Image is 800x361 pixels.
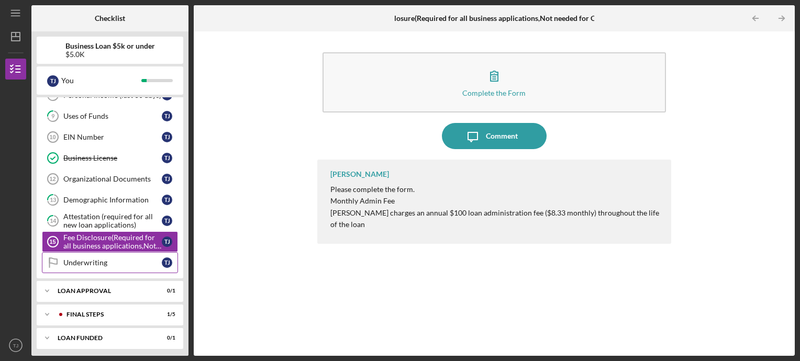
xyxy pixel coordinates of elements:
button: Complete the Form [323,52,666,112]
p: [PERSON_NAME] charges an annual $100 loan administration fee ($8.33 monthly) throughout the life ... [330,207,661,231]
div: Final Steps [66,311,149,318]
div: T J [162,174,172,184]
div: T J [162,132,172,142]
div: [PERSON_NAME] [330,170,389,178]
b: Checklist [95,14,125,22]
div: 0 / 1 [157,335,175,341]
div: T J [162,111,172,121]
b: Business Loan $5k or under [65,42,155,50]
div: Demographic Information [63,196,162,204]
div: Loan Approval [58,288,149,294]
b: Fee Disclosure(Required for all business applications,Not needed for Contractor loans) [367,14,648,22]
a: 10EIN NumberTJ [42,127,178,148]
p: Please complete the form. [330,184,661,195]
div: T J [162,195,172,205]
a: 15Fee Disclosure(Required for all business applications,Not needed for Contractor loans)TJ [42,231,178,252]
div: Fee Disclosure(Required for all business applications,Not needed for Contractor loans) [63,233,162,250]
div: T J [162,236,172,247]
button: TJ [5,335,26,356]
div: Business License [63,154,162,162]
tspan: 8 [51,92,54,99]
div: T J [162,153,172,163]
div: Uses of Funds [63,112,162,120]
tspan: 9 [51,113,55,120]
div: You [61,72,141,89]
button: Comment [442,123,547,149]
div: 1 / 5 [157,311,175,318]
div: T J [162,216,172,226]
a: 9Uses of FundsTJ [42,106,178,127]
div: EIN Number [63,133,162,141]
p: Monthly Admin Fee [330,195,661,207]
tspan: 12 [49,176,55,182]
div: LOAN FUNDED [58,335,149,341]
tspan: 15 [49,239,55,245]
div: T J [162,257,172,268]
div: Attestation (required for all new loan applications) [63,212,162,229]
a: UnderwritingTJ [42,252,178,273]
a: 13Demographic InformationTJ [42,189,178,210]
div: 0 / 1 [157,288,175,294]
div: Underwriting [63,258,162,267]
div: Complete the Form [462,89,526,97]
div: T J [47,75,59,87]
a: 14Attestation (required for all new loan applications)TJ [42,210,178,231]
a: Business LicenseTJ [42,148,178,168]
div: Comment [486,123,518,149]
div: Organizational Documents [63,175,162,183]
tspan: 10 [49,134,55,140]
tspan: 13 [50,197,56,204]
tspan: 14 [50,218,57,224]
div: $5.0K [65,50,155,59]
text: TJ [13,343,19,348]
a: 12Organizational DocumentsTJ [42,168,178,189]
